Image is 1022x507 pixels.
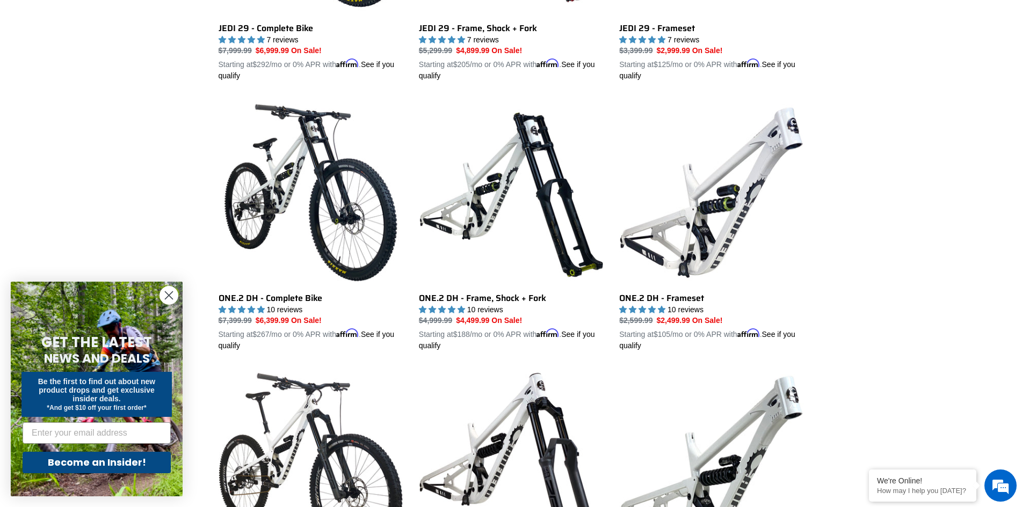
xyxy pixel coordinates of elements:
[877,476,968,485] div: We're Online!
[38,377,156,403] span: Be the first to find out about new product drops and get exclusive insider deals.
[47,404,146,412] span: *And get $10 off your first order*
[23,422,171,444] input: Enter your email address
[877,487,968,495] p: How may I help you today?
[23,452,171,473] button: Become an Insider!
[44,350,150,367] span: NEWS AND DEALS
[160,286,178,305] button: Close dialog
[41,333,152,352] span: GET THE LATEST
